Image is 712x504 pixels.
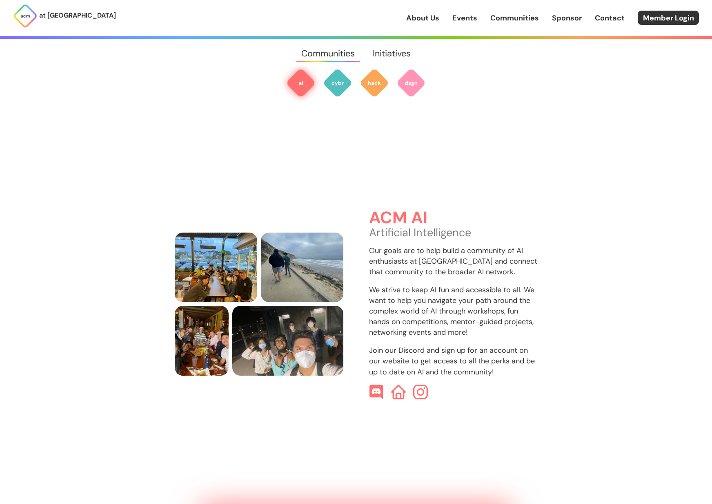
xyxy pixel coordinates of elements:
[638,11,699,25] a: Member Login
[413,385,428,399] img: ACM AI Instagram
[369,385,384,399] img: ACM AI Discord
[396,68,426,98] img: ACM Design
[286,68,316,98] img: ACM AI
[232,306,343,376] img: people masked outside the elevators at Nobel Drive Station
[595,13,625,23] a: Contact
[13,4,116,28] a: at [GEOGRAPHIC_DATA]
[369,227,538,238] p: Artificial Intelligence
[323,68,352,98] img: ACM Cyber
[175,233,257,302] img: members sitting at a table smiling
[369,245,538,277] p: Our goals are to help build a community of AI enthusiasts at [GEOGRAPHIC_DATA] and connect that c...
[369,345,538,377] p: Join our Discord and sign up for an account on our website to get access to all the perks and be ...
[369,209,538,227] h3: ACM AI
[293,39,364,68] a: Communities
[360,68,389,98] img: ACM Hack
[552,13,582,23] a: Sponsor
[39,10,116,21] p: at [GEOGRAPHIC_DATA]
[364,39,419,68] a: Initiatives
[13,4,38,28] img: ACM Logo
[406,13,439,23] a: About Us
[261,233,343,302] img: three people, one holding a massive water jug, hiking by the sea
[369,284,538,338] p: We strive to keep AI fun and accessible to all. We want to help you navigate your path around the...
[391,385,406,399] img: ACM AI Website
[452,13,477,23] a: Events
[490,13,539,23] a: Communities
[175,306,229,376] img: a bunch of people sitting and smiling at a table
